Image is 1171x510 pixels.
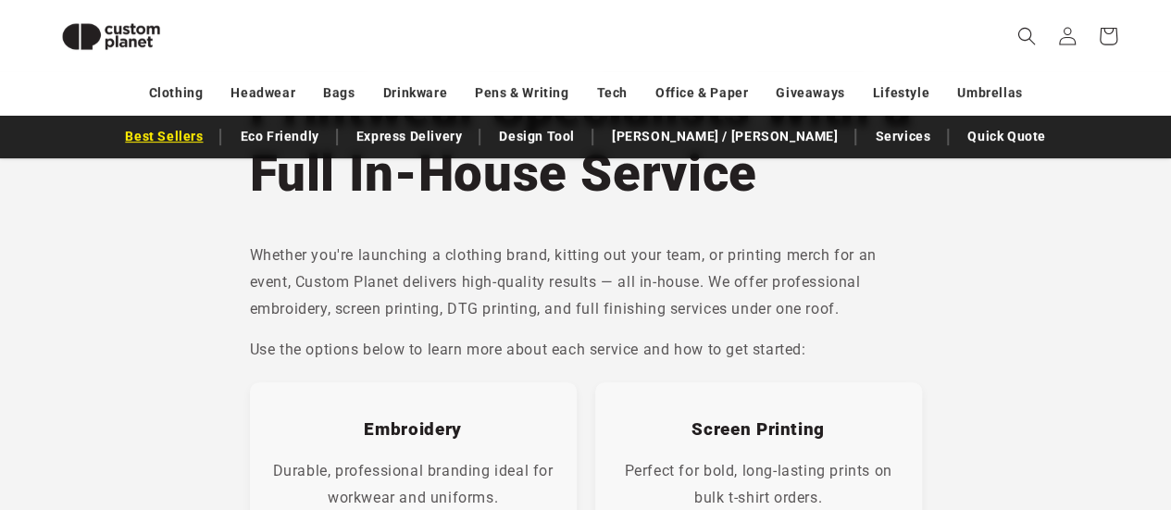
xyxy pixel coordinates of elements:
[46,7,176,66] img: Custom Planet
[1006,16,1047,56] summary: Search
[347,120,472,153] a: Express Delivery
[603,120,847,153] a: [PERSON_NAME] / [PERSON_NAME]
[230,120,328,153] a: Eco Friendly
[776,77,844,109] a: Giveaways
[614,418,903,441] h3: Screen Printing
[873,77,929,109] a: Lifestyle
[596,77,627,109] a: Tech
[958,120,1055,153] a: Quick Quote
[866,120,940,153] a: Services
[475,77,568,109] a: Pens & Writing
[250,337,922,364] p: Use the options below to learn more about each service and how to get started:
[230,77,295,109] a: Headwear
[957,77,1022,109] a: Umbrellas
[268,418,558,441] h3: Embroidery
[383,77,447,109] a: Drinkware
[655,77,748,109] a: Office & Paper
[323,77,355,109] a: Bags
[862,310,1171,510] iframe: Chat Widget
[490,120,584,153] a: Design Tool
[250,243,922,322] p: Whether you're launching a clothing brand, kitting out your team, or printing merch for an event,...
[149,77,204,109] a: Clothing
[116,120,212,153] a: Best Sellers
